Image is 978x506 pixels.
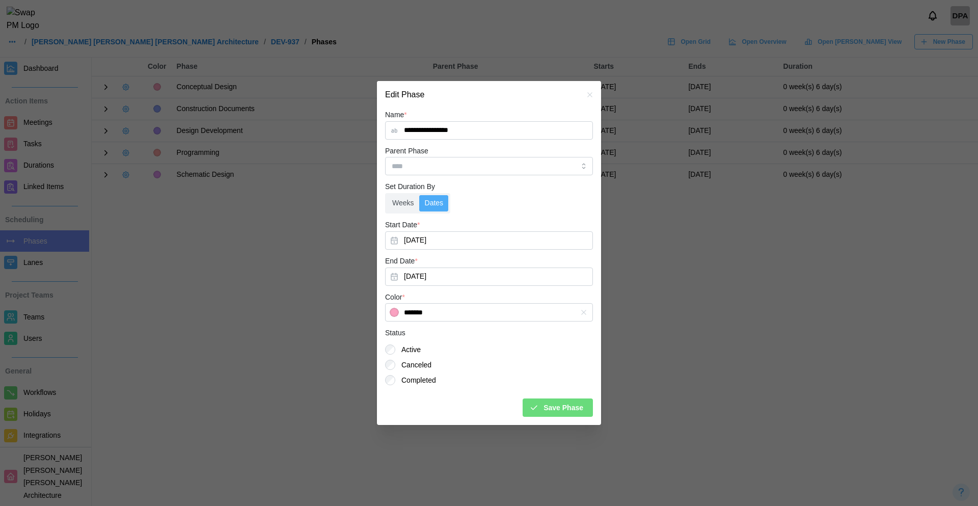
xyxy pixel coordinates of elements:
label: Completed [395,375,436,385]
label: Name [385,110,407,121]
label: Set Duration By [385,181,435,193]
span: Save Phase [544,399,583,416]
div: Status [385,328,405,339]
label: Active [395,344,421,355]
button: Save Phase [523,398,593,417]
label: Color [385,292,405,303]
label: End Date [385,256,418,267]
label: Dates [420,195,449,211]
button: Sep 12, 2025 [385,231,593,250]
label: Parent Phase [385,146,428,157]
label: Weeks [387,195,419,211]
button: Sep 18, 2025 [385,268,593,286]
label: Canceled [395,360,431,370]
label: Start Date [385,220,420,231]
h2: Edit Phase [385,91,424,99]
